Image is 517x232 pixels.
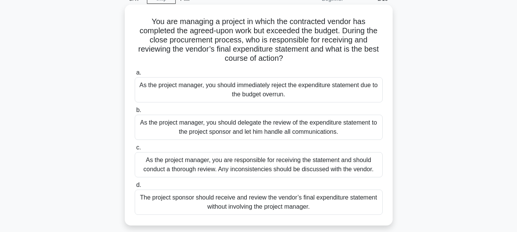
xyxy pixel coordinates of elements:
span: d. [136,182,141,188]
span: a. [136,69,141,76]
div: As the project manager, you should delegate the review of the expenditure statement to the projec... [135,115,383,140]
div: As the project manager, you should immediately reject the expenditure statement due to the budget... [135,77,383,102]
div: As the project manager, you are responsible for receiving the statement and should conduct a thor... [135,152,383,177]
div: The project sponsor should receive and review the vendor’s final expenditure statement without in... [135,190,383,215]
span: c. [136,144,141,151]
h5: You are managing a project in which the contracted vendor has completed the agreed-upon work but ... [134,17,383,63]
span: b. [136,107,141,113]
